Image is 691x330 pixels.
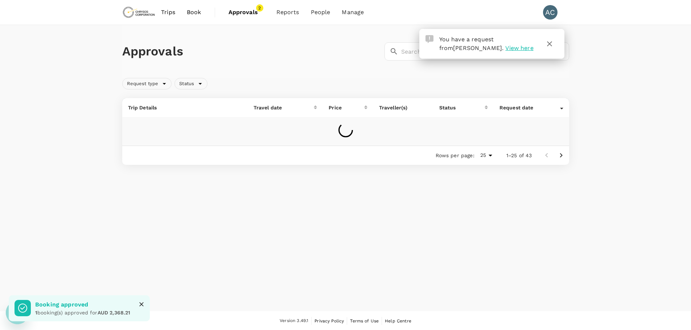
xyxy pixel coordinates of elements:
[136,299,147,310] button: Close
[174,78,207,89] div: Status
[505,45,533,51] span: View here
[506,152,532,159] p: 1–25 of 43
[122,78,172,89] div: Request type
[128,104,242,111] p: Trip Details
[342,8,364,17] span: Manage
[385,317,411,325] a: Help Centre
[256,4,263,12] span: 2
[122,44,382,59] h1: Approvals
[122,4,156,20] img: Chrysos Corporation
[314,317,344,325] a: Privacy Policy
[175,80,198,87] span: Status
[161,8,175,17] span: Trips
[311,8,330,17] span: People
[477,150,495,160] div: 25
[385,318,411,323] span: Help Centre
[280,317,308,325] span: Version 3.49.1
[499,104,560,111] div: Request date
[98,310,131,316] span: AUD 2,368.21
[187,8,201,17] span: Book
[453,45,502,51] span: [PERSON_NAME]
[379,104,428,111] p: Traveller(s)
[276,8,299,17] span: Reports
[314,318,344,323] span: Privacy Policy
[254,104,314,111] div: Travel date
[35,309,130,316] p: booking(s) approved for
[436,152,474,159] p: Rows per page:
[123,80,163,87] span: Request type
[554,148,568,163] button: Go to next page
[439,104,485,111] div: Status
[6,301,29,324] iframe: Button to launch messaging window
[350,317,379,325] a: Terms of Use
[401,42,569,60] input: Search by travellers, trips, or destination
[229,8,265,17] span: Approvals
[543,5,558,20] div: AC
[35,300,130,309] p: Booking approved
[425,35,433,43] img: Approval Request
[329,104,364,111] div: Price
[439,36,504,51] span: You have a request from .
[35,310,37,316] b: 1
[350,318,379,323] span: Terms of Use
